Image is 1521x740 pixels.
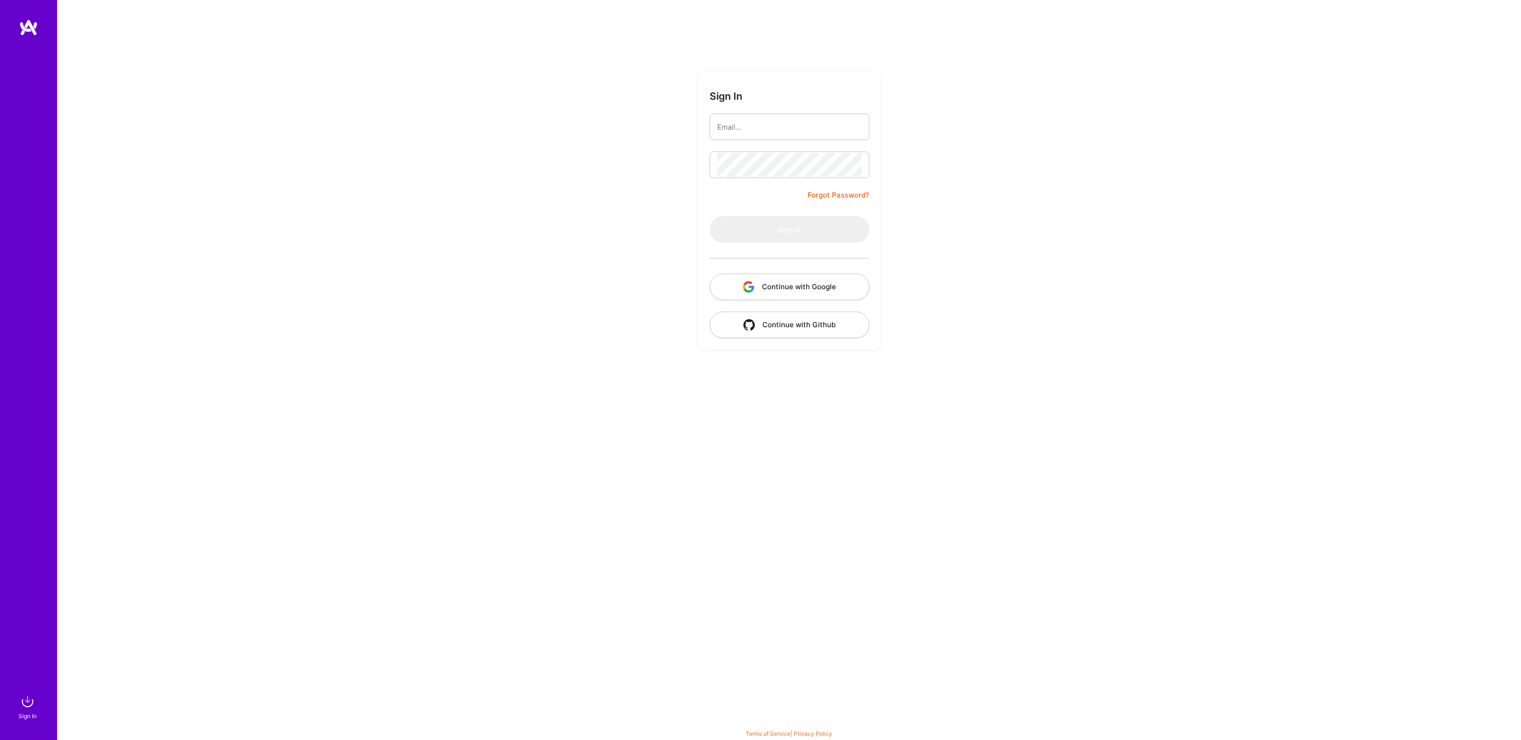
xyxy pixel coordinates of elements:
button: Continue with Google [710,274,869,300]
img: icon [743,319,755,331]
h3: Sign In [710,90,742,102]
a: Terms of Service [746,730,790,737]
a: Forgot Password? [808,190,869,201]
img: sign in [18,692,37,711]
input: Email... [717,115,862,139]
a: sign inSign In [20,692,37,721]
a: Privacy Policy [794,730,832,737]
img: icon [743,281,754,293]
img: logo [19,19,38,36]
button: Sign In [710,216,869,243]
div: Sign In [19,711,37,721]
div: © 2025 ATeams Inc., All rights reserved. [57,712,1521,735]
span: | [746,730,832,737]
button: Continue with Github [710,312,869,338]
